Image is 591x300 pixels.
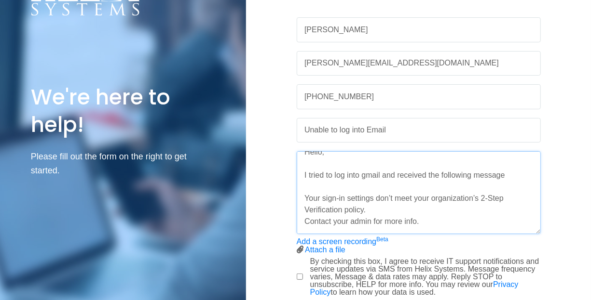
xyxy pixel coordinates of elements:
[297,51,541,76] input: Work Email
[297,237,388,246] a: Add a screen recordingBeta
[305,246,345,254] a: Attach a file
[310,258,541,296] label: By checking this box, I agree to receive IT support notifications and service updates via SMS fro...
[297,17,541,42] input: Name
[297,118,541,143] input: Subject
[31,83,216,138] h1: We're here to help!
[310,280,519,296] a: Privacy Policy
[297,84,541,109] input: Phone Number
[31,150,216,178] p: Please fill out the form on the right to get started.
[376,236,388,243] sup: Beta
